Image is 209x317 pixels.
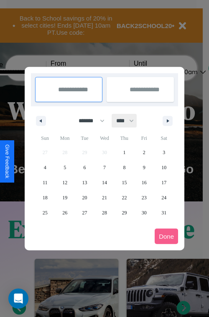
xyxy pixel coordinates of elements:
[82,175,87,190] span: 13
[62,175,67,190] span: 12
[55,175,74,190] button: 12
[115,131,134,145] span: Thu
[134,190,154,205] button: 23
[161,175,166,190] span: 17
[94,205,114,220] button: 28
[94,190,114,205] button: 21
[122,190,127,205] span: 22
[154,160,174,175] button: 10
[43,175,48,190] span: 11
[102,205,107,220] span: 28
[103,160,106,175] span: 7
[94,175,114,190] button: 14
[75,131,94,145] span: Tue
[115,160,134,175] button: 8
[154,205,174,220] button: 31
[4,144,10,178] div: Give Feedback
[82,190,87,205] span: 20
[55,190,74,205] button: 19
[43,205,48,220] span: 25
[62,190,67,205] span: 19
[43,190,48,205] span: 18
[122,175,127,190] span: 15
[143,160,145,175] span: 9
[35,205,55,220] button: 25
[142,205,147,220] span: 30
[8,289,28,309] div: Open Intercom Messenger
[154,145,174,160] button: 3
[143,145,145,160] span: 2
[163,145,165,160] span: 3
[155,229,178,244] button: Done
[154,175,174,190] button: 17
[75,205,94,220] button: 27
[82,205,87,220] span: 27
[35,160,55,175] button: 4
[161,205,166,220] span: 31
[94,160,114,175] button: 7
[35,175,55,190] button: 11
[161,190,166,205] span: 24
[134,160,154,175] button: 9
[115,175,134,190] button: 15
[102,190,107,205] span: 21
[142,175,147,190] span: 16
[102,175,107,190] span: 14
[94,131,114,145] span: Wed
[122,205,127,220] span: 29
[134,145,154,160] button: 2
[115,145,134,160] button: 1
[55,160,74,175] button: 5
[35,131,55,145] span: Sun
[115,190,134,205] button: 22
[161,160,166,175] span: 10
[123,160,125,175] span: 8
[44,160,46,175] span: 4
[134,131,154,145] span: Fri
[62,205,67,220] span: 26
[64,160,66,175] span: 5
[55,131,74,145] span: Mon
[115,205,134,220] button: 29
[142,190,147,205] span: 23
[134,205,154,220] button: 30
[75,175,94,190] button: 13
[55,205,74,220] button: 26
[134,175,154,190] button: 16
[75,160,94,175] button: 6
[123,145,125,160] span: 1
[84,160,86,175] span: 6
[154,131,174,145] span: Sat
[154,190,174,205] button: 24
[35,190,55,205] button: 18
[75,190,94,205] button: 20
